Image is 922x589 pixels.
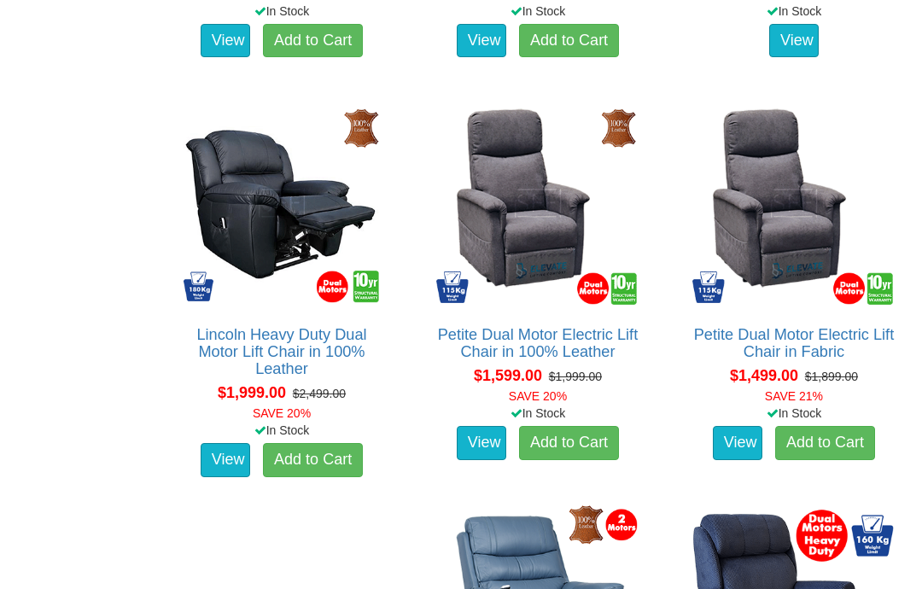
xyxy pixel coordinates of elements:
a: Petite Dual Motor Electric Lift Chair in 100% Leather [438,326,639,360]
a: View [201,443,250,477]
div: In Stock [163,3,400,20]
div: In Stock [675,3,913,20]
a: View [457,426,506,460]
div: In Stock [419,405,656,422]
div: In Stock [675,405,913,422]
img: Petite Dual Motor Electric Lift Chair in Fabric [688,97,900,309]
img: Lincoln Heavy Duty Dual Motor Lift Chair in 100% Leather [176,97,388,309]
font: SAVE 20% [253,406,311,420]
span: $1,499.00 [730,367,798,384]
a: View [769,24,819,58]
a: View [201,24,250,58]
a: Lincoln Heavy Duty Dual Motor Lift Chair in 100% Leather [196,326,366,377]
a: View [457,24,506,58]
del: $1,899.00 [805,370,858,383]
a: Add to Cart [263,24,363,58]
font: SAVE 20% [509,389,567,403]
a: Add to Cart [263,443,363,477]
a: Add to Cart [775,426,875,460]
span: $1,999.00 [218,384,286,401]
del: $2,499.00 [293,387,346,400]
a: Add to Cart [519,426,619,460]
img: Petite Dual Motor Electric Lift Chair in 100% Leather [432,97,644,309]
span: $1,599.00 [474,367,542,384]
div: In Stock [163,422,400,439]
div: In Stock [419,3,656,20]
a: View [713,426,762,460]
a: Petite Dual Motor Electric Lift Chair in Fabric [694,326,895,360]
del: $1,999.00 [549,370,602,383]
font: SAVE 21% [765,389,823,403]
a: Add to Cart [519,24,619,58]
